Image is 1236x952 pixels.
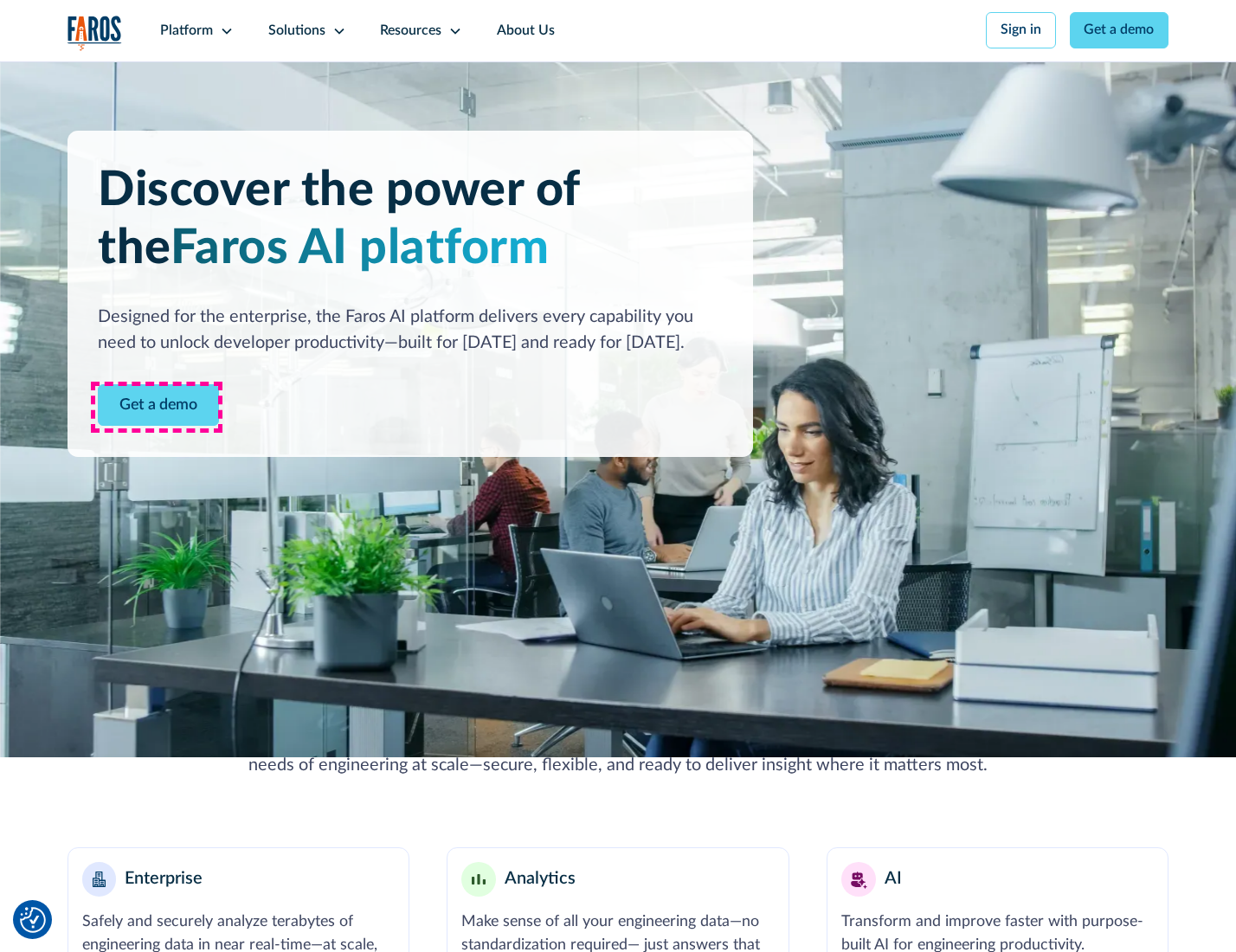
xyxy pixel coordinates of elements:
[885,866,902,892] div: AI
[98,305,722,357] div: Designed for the enterprise, the Faros AI platform delivers every capability you need to unlock d...
[160,21,213,42] div: Platform
[68,16,123,51] a: home
[68,16,123,51] img: Logo of the analytics and reporting company Faros.
[98,384,219,427] a: Contact Modal
[20,907,46,933] button: Cookie Settings
[20,907,46,933] img: Revisit consent button
[98,162,722,278] h1: Discover the power of the
[986,12,1056,48] a: Sign in
[380,21,441,42] div: Resources
[505,866,576,892] div: Analytics
[171,224,550,273] span: Faros AI platform
[268,21,325,42] div: Solutions
[125,866,203,892] div: Enterprise
[472,874,486,885] img: Minimalist bar chart analytics icon
[1070,12,1169,48] a: Get a demo
[845,865,872,892] img: AI robot or assistant icon
[93,872,106,887] img: Enterprise building blocks or structure icon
